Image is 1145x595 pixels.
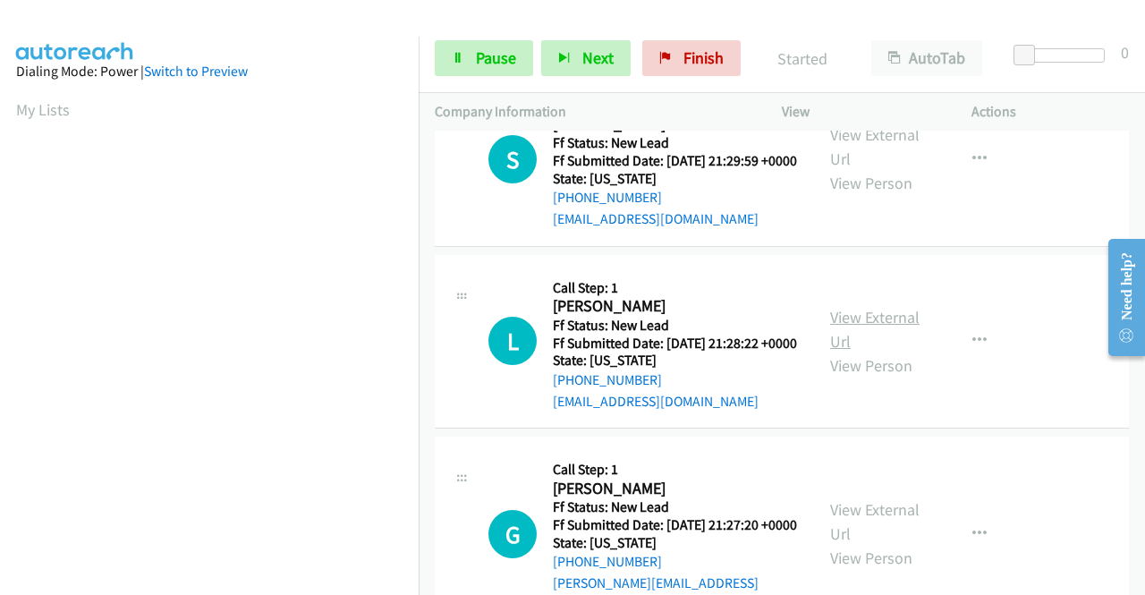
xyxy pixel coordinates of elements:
[488,510,537,558] h1: G
[830,173,912,193] a: View Person
[435,101,750,123] p: Company Information
[488,510,537,558] div: The call is yet to be attempted
[642,40,741,76] a: Finish
[488,317,537,365] div: The call is yet to be attempted
[553,479,792,499] h2: [PERSON_NAME]
[830,307,920,352] a: View External Url
[1094,226,1145,369] iframe: Resource Center
[553,210,759,227] a: [EMAIL_ADDRESS][DOMAIN_NAME]
[553,134,797,152] h5: Ff Status: New Lead
[553,352,797,370] h5: State: [US_STATE]
[871,40,982,76] button: AutoTab
[541,40,631,76] button: Next
[553,279,797,297] h5: Call Step: 1
[476,47,516,68] span: Pause
[16,99,70,120] a: My Lists
[830,355,912,376] a: View Person
[488,135,537,183] h1: S
[553,534,798,552] h5: State: [US_STATE]
[830,548,912,568] a: View Person
[971,101,1129,123] p: Actions
[765,47,839,71] p: Started
[553,317,797,335] h5: Ff Status: New Lead
[553,335,797,353] h5: Ff Submitted Date: [DATE] 21:28:22 +0000
[553,371,662,388] a: [PHONE_NUMBER]
[553,393,759,410] a: [EMAIL_ADDRESS][DOMAIN_NAME]
[830,499,920,544] a: View External Url
[1022,48,1105,63] div: Delay between calls (in seconds)
[553,461,798,479] h5: Call Step: 1
[1121,40,1129,64] div: 0
[683,47,724,68] span: Finish
[16,61,403,82] div: Dialing Mode: Power |
[488,317,537,365] h1: L
[582,47,614,68] span: Next
[553,189,662,206] a: [PHONE_NUMBER]
[782,101,939,123] p: View
[553,553,662,570] a: [PHONE_NUMBER]
[144,63,248,80] a: Switch to Preview
[553,516,798,534] h5: Ff Submitted Date: [DATE] 21:27:20 +0000
[435,40,533,76] a: Pause
[553,296,792,317] h2: [PERSON_NAME]
[553,170,797,188] h5: State: [US_STATE]
[553,152,797,170] h5: Ff Submitted Date: [DATE] 21:29:59 +0000
[553,498,798,516] h5: Ff Status: New Lead
[488,135,537,183] div: The call is yet to be attempted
